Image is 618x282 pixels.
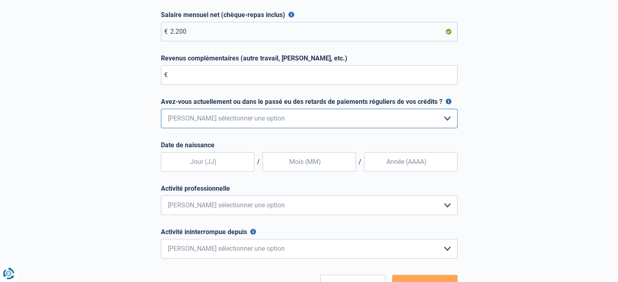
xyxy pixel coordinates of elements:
button: Avez-vous actuellement ou dans le passé eu des retards de paiements réguliers de vos crédits ? [446,99,451,104]
input: Année (AAAA) [364,152,458,172]
span: / [254,158,262,166]
label: Activité ininterrompue depuis [161,228,458,236]
button: Salaire mensuel net (chèque-repas inclus) [288,12,294,17]
label: Avez-vous actuellement ou dans le passé eu des retards de paiements réguliers de vos crédits ? [161,98,458,105]
button: Activité ininterrompue depuis [250,229,256,235]
span: € [164,71,168,79]
label: Date de naissance [161,141,458,149]
label: Salaire mensuel net (chèque-repas inclus) [161,11,458,19]
label: Revenus complémentaires (autre travail, [PERSON_NAME], etc.) [161,54,458,62]
input: Mois (MM) [262,152,356,172]
input: Jour (JJ) [161,152,254,172]
label: Activité professionnelle [161,185,458,192]
span: / [356,158,364,166]
span: € [164,28,168,35]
